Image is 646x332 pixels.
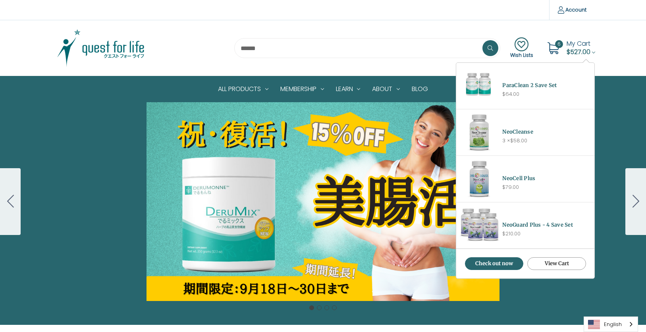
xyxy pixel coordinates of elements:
[465,257,524,270] a: Check out now
[324,305,329,310] button: Go to slide 3
[274,76,330,102] a: Membership
[406,76,434,102] a: Blog
[502,82,557,89] a: ParaClean 2 Save Set
[459,158,500,200] img: NeoCell Plus
[502,175,535,182] a: NeoCell Plus
[502,137,527,144] span: 3 ×
[584,317,638,332] a: English
[502,183,519,191] span: $79.00
[502,128,533,135] a: NeoCleanse
[567,39,590,48] span: My Cart
[567,47,590,56] span: $527.00
[459,112,500,153] img: NeoCleanse
[317,305,322,310] button: Go to slide 2
[459,65,500,107] img: ParaClean 2 Save Set
[459,205,500,246] img: NeoGuard Plus - 4 Save Set
[502,230,521,237] span: $210.00
[584,316,638,332] div: Language
[584,316,638,332] aside: Language selected: English
[330,76,366,102] a: Learn
[332,305,337,310] button: Go to slide 4
[625,168,646,235] button: Go to slide 2
[51,28,150,68] img: Quest Group
[567,39,595,56] a: Cart with 6 items
[510,37,533,59] a: Wish Lists
[309,305,314,310] button: Go to slide 1
[366,76,406,102] a: About
[555,40,563,48] span: 6
[510,137,527,144] span: $58.00
[527,257,586,270] a: View Cart
[212,76,274,102] a: All Products
[502,221,573,228] a: NeoGuard Plus - 4 Save Set
[502,90,519,98] span: $64.00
